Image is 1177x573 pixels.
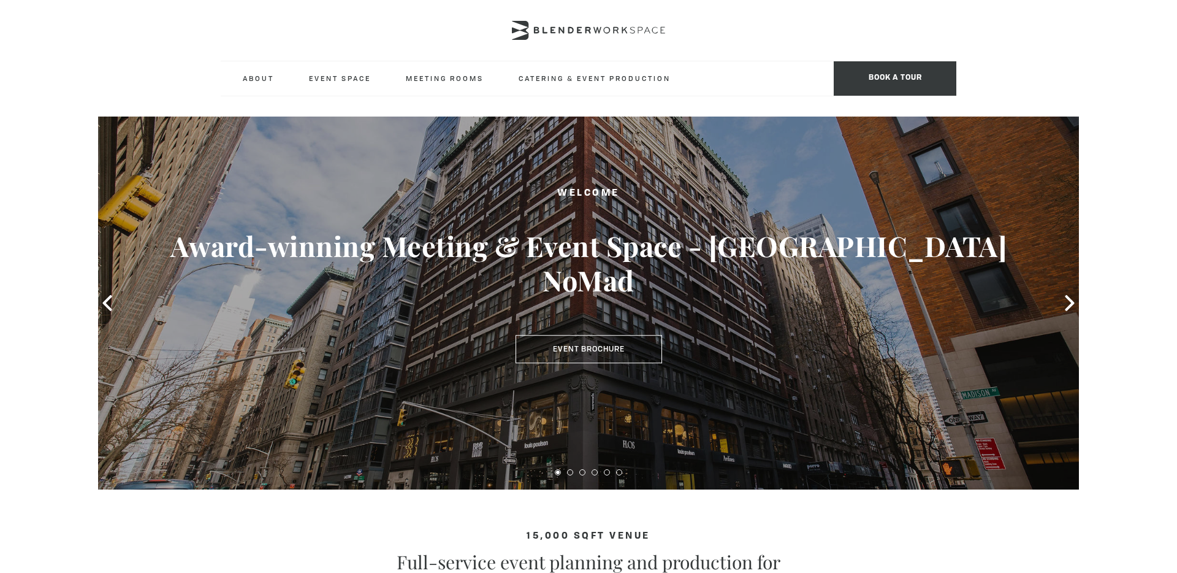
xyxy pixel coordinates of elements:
[509,61,680,95] a: Catering & Event Production
[299,61,381,95] a: Event Space
[147,186,1030,201] h2: Welcome
[221,531,956,542] h4: 15,000 sqft venue
[516,335,662,363] a: Event Brochure
[396,61,493,95] a: Meeting Rooms
[147,229,1030,298] h3: Award-winning Meeting & Event Space - [GEOGRAPHIC_DATA] NoMad
[834,61,956,96] span: Book a tour
[233,61,284,95] a: About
